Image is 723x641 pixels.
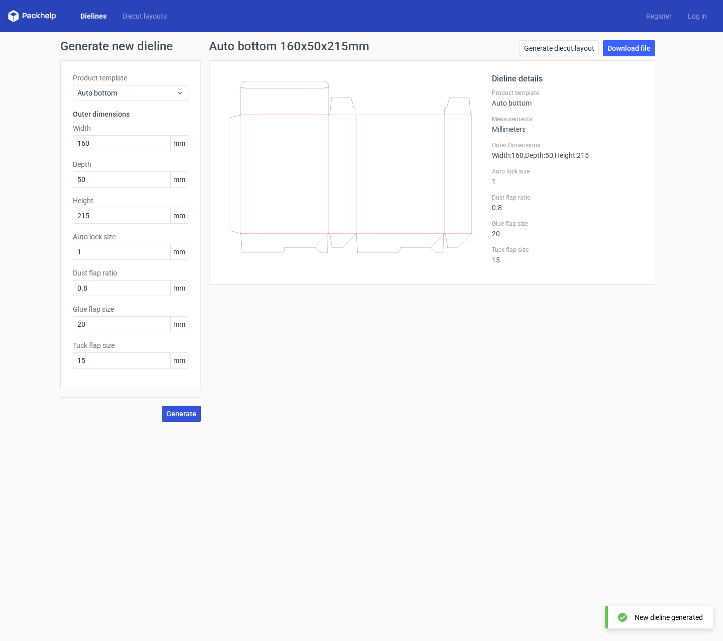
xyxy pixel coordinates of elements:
a: Dielines [72,11,115,21]
button: Generate [162,406,201,422]
span: mm [170,208,188,223]
span: mm [170,244,188,259]
div: 0.8 [492,194,643,212]
label: Measurements [492,115,643,123]
span: mm [170,281,188,296]
a: Register [638,11,680,21]
h1: Auto bottom 160x50x215mm [209,40,369,52]
div: 20 [492,220,643,238]
span: mm [170,172,188,187]
a: Diecut layouts [115,11,175,21]
div: Auto bottom [492,89,643,107]
span: mm [170,353,188,368]
label: Tuck flap size [73,340,188,350]
h2: Dieline details [492,73,643,85]
div: Millimeters [492,115,643,133]
label: Glue flap size [492,220,643,228]
span: Width : 160 [492,151,524,159]
label: Height [73,196,188,206]
div: 15 [492,246,643,264]
label: Glue flap size [73,304,188,314]
a: Generate diecut layout [520,40,599,56]
label: Width [73,123,188,133]
label: Product template [492,89,643,97]
span: mm [170,136,188,151]
h1: Generate new dieline [60,40,663,52]
span: mm [170,317,188,332]
div: 1 [492,167,643,186]
span: , Height : 215 [553,151,589,159]
label: Auto lock size [73,232,188,242]
label: Tuck flap size [492,246,643,254]
span: Auto bottom [77,88,176,98]
label: Dust flap ratio [73,268,188,278]
a: Log in [680,11,715,21]
label: Depth [73,159,188,169]
span: , Depth : 50 [524,151,553,159]
label: Outer Dimensions [492,141,643,149]
span: Generate [166,410,196,417]
a: Download file [603,40,655,56]
h3: Outer dimensions [73,109,188,119]
div: New dieline generated [635,612,703,622]
label: Dust flap ratio [492,194,643,202]
label: Product template [73,73,188,83]
label: Auto lock size [492,167,643,175]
